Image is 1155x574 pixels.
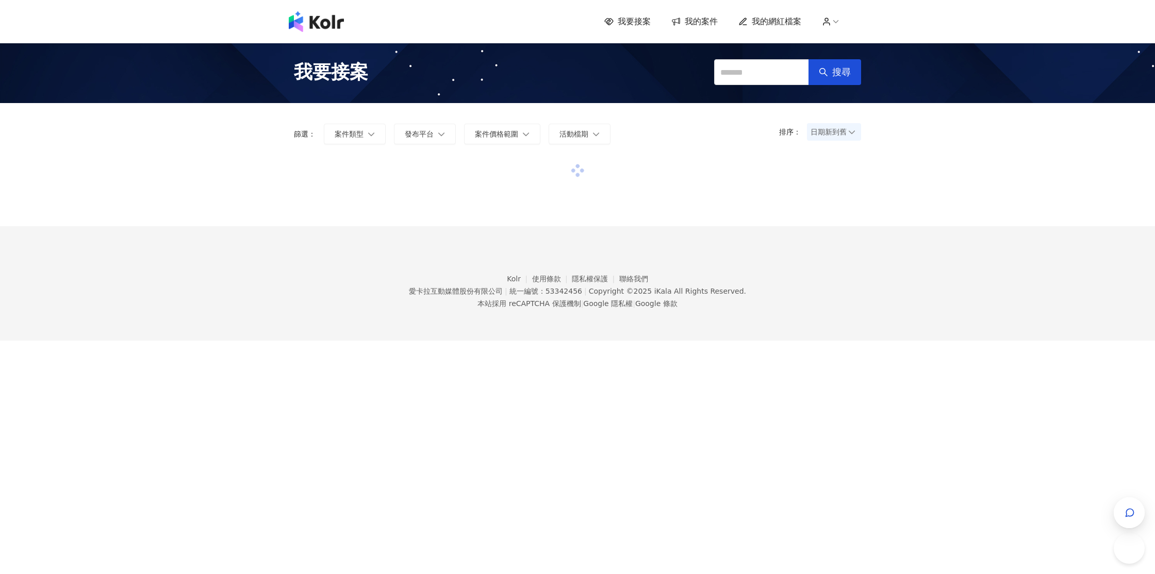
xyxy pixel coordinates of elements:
a: 我要接案 [604,16,651,27]
button: 活動檔期 [549,124,610,144]
div: Copyright © 2025 All Rights Reserved. [589,287,746,295]
p: 排序： [779,128,807,136]
span: 我的案件 [685,16,718,27]
span: 搜尋 [832,66,851,78]
span: | [584,287,587,295]
span: 發布平台 [405,130,434,138]
button: 發布平台 [394,124,456,144]
button: 案件類型 [324,124,386,144]
div: 愛卡拉互動媒體股份有限公司 [409,287,503,295]
a: Google 隱私權 [583,299,633,308]
button: 搜尋 [808,59,861,85]
a: 我的案件 [671,16,718,27]
div: 統一編號：53342456 [509,287,582,295]
a: 我的網紅檔案 [738,16,801,27]
span: 我要接案 [618,16,651,27]
span: 案件價格範圍 [475,130,518,138]
button: 案件價格範圍 [464,124,540,144]
span: 活動檔期 [559,130,588,138]
a: 使用條款 [532,275,572,283]
a: Google 條款 [635,299,678,308]
span: 我的網紅檔案 [752,16,801,27]
span: | [581,299,584,308]
iframe: Toggle Customer Support [1114,542,1145,573]
span: search [819,67,828,77]
span: 本站採用 reCAPTCHA 保護機制 [477,297,677,310]
a: Kolr [507,275,532,283]
span: 我要接案 [294,59,368,85]
span: | [633,299,635,308]
span: 案件類型 [335,130,364,138]
a: iKala [654,287,672,295]
span: | [505,287,507,295]
a: 聯絡我們 [619,275,648,283]
span: 日期新到舊 [811,124,857,140]
img: logo [289,11,344,32]
p: 篩選： [294,130,316,138]
a: 隱私權保護 [572,275,619,283]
